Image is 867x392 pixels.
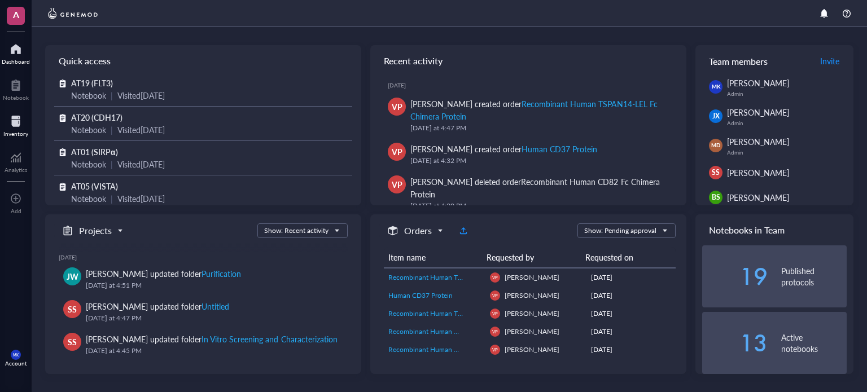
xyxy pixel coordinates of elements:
[781,265,847,288] div: Published protocols
[410,122,668,134] div: [DATE] at 4:47 PM
[712,192,720,202] span: BS
[702,334,768,352] div: 13
[71,124,106,136] div: Notebook
[392,100,402,113] span: VP
[820,55,839,67] span: Invite
[727,136,789,147] span: [PERSON_NAME]
[71,112,122,123] span: AT20 (CDH17)
[5,360,27,367] div: Account
[581,247,667,268] th: Requested on
[695,214,853,246] div: Notebooks in Team
[86,267,241,280] div: [PERSON_NAME] updated folder
[392,146,402,158] span: VP
[202,301,229,312] div: Untitled
[71,146,118,157] span: AT01 (SIRPα)
[59,296,348,328] a: SS[PERSON_NAME] updated folderUntitled[DATE] at 4:47 PM
[86,333,338,345] div: [PERSON_NAME] updated folder
[505,272,559,282] span: [PERSON_NAME]
[727,149,847,156] div: Admin
[410,176,660,200] div: Recombinant Human CD82 Fc Chimera Protein
[727,90,847,97] div: Admin
[727,120,847,126] div: Admin
[117,124,165,136] div: Visited [DATE]
[492,329,498,334] span: VP
[492,275,498,280] span: VP
[71,77,113,89] span: AT19 (FLT3)
[388,290,481,301] a: Human CD37 Protein
[388,309,481,319] a: Recombinant Human TSPAN1 Protein
[820,52,840,70] button: Invite
[117,89,165,102] div: Visited [DATE]
[482,247,580,268] th: Requested by
[711,142,720,149] span: MD
[591,290,671,301] div: [DATE]
[379,138,677,171] a: VP[PERSON_NAME] created orderHuman CD37 Protein[DATE] at 4:32 PM
[591,309,671,319] div: [DATE]
[404,224,432,237] h5: Orders
[5,166,27,173] div: Analytics
[591,345,671,355] div: [DATE]
[591,327,671,337] div: [DATE]
[584,226,656,236] div: Show: Pending approval
[3,130,28,137] div: Inventory
[59,263,348,296] a: JW[PERSON_NAME] updated folderPurification[DATE] at 4:51 PM
[727,167,789,178] span: [PERSON_NAME]
[111,192,113,205] div: |
[117,158,165,170] div: Visited [DATE]
[111,124,113,136] div: |
[702,267,768,285] div: 19
[71,158,106,170] div: Notebook
[86,300,229,312] div: [PERSON_NAME] updated folder
[370,45,686,77] div: Recent activity
[264,226,329,236] div: Show: Recent activity
[505,290,559,300] span: [PERSON_NAME]
[3,76,29,101] a: Notebook
[505,309,559,318] span: [PERSON_NAME]
[384,247,482,268] th: Item name
[591,272,671,283] div: [DATE]
[202,333,337,345] div: In Vitro Screening and Characterization
[727,77,789,89] span: [PERSON_NAME]
[781,332,847,354] div: Active notebooks
[59,328,348,361] a: SS[PERSON_NAME] updated folderIn Vitro Screening and Characterization[DATE] at 4:45 PM
[388,290,453,300] span: Human CD37 Protein
[712,111,720,121] span: JX
[13,7,19,21] span: A
[522,143,597,155] div: Human CD37 Protein
[505,327,559,336] span: [PERSON_NAME]
[727,192,789,203] span: [PERSON_NAME]
[2,40,30,65] a: Dashboard
[45,7,100,20] img: genemod-logo
[202,268,241,279] div: Purification
[410,155,668,166] div: [DATE] at 4:32 PM
[379,93,677,138] a: VP[PERSON_NAME] created orderRecombinant Human TSPAN14-LEL Fc Chimera Protein[DATE] at 4:47 PM
[3,94,29,101] div: Notebook
[67,270,78,283] span: JW
[727,107,789,118] span: [PERSON_NAME]
[13,353,19,357] span: MK
[388,309,502,318] span: Recombinant Human TSPAN1 Protein
[388,327,533,336] span: Recombinant Human CD151 Fc Chimera Protein
[71,180,118,192] span: AT05 (VISTA)
[388,272,554,282] span: Recombinant Human TSPAN14-LEL Fc Chimera Protein
[86,345,339,356] div: [DATE] at 4:45 PM
[712,168,720,178] span: SS
[695,45,853,77] div: Team members
[505,345,559,354] span: [PERSON_NAME]
[492,293,498,298] span: VP
[11,208,21,214] div: Add
[388,327,481,337] a: Recombinant Human CD151 Fc Chimera Protein
[71,192,106,205] div: Notebook
[117,192,165,205] div: Visited [DATE]
[388,272,481,283] a: Recombinant Human TSPAN14-LEL Fc Chimera Protein
[5,148,27,173] a: Analytics
[2,58,30,65] div: Dashboard
[410,98,668,122] div: [PERSON_NAME] created order
[59,254,348,261] div: [DATE]
[111,89,113,102] div: |
[410,175,668,200] div: [PERSON_NAME] deleted order
[410,143,597,155] div: [PERSON_NAME] created order
[86,312,339,324] div: [DATE] at 4:47 PM
[410,98,658,122] div: Recombinant Human TSPAN14-LEL Fc Chimera Protein
[492,347,498,352] span: VP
